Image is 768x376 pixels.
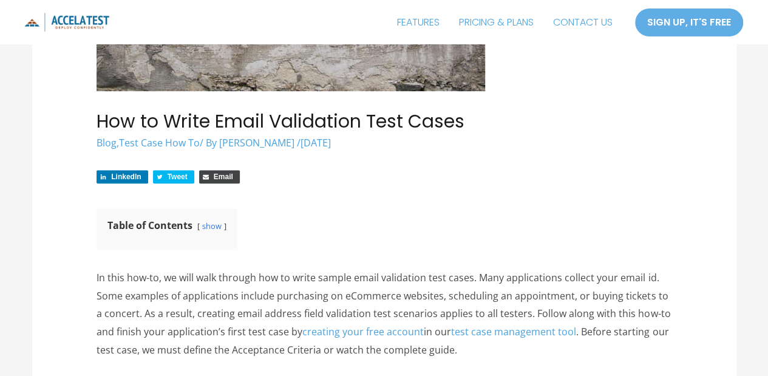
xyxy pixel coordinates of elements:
[543,7,622,38] a: CONTACT US
[97,136,200,149] span: ,
[449,7,543,38] a: PRICING & PLANS
[451,325,576,338] a: test case management tool
[97,136,117,149] a: Blog
[119,136,200,149] a: Test Case How To
[219,136,294,149] span: [PERSON_NAME]
[97,269,671,360] p: In this how-to, we will walk through how to write sample email validation test cases. Many applic...
[634,8,744,37] a: SIGN UP, IT'S FREE
[387,7,622,38] nav: Site Navigation
[302,325,424,338] a: creating your free account
[301,136,331,149] span: [DATE]
[153,170,194,183] a: Share on Twitter
[214,173,233,181] span: Email
[107,219,192,232] b: Table of Contents
[168,173,188,181] span: Tweet
[202,220,222,231] a: show
[111,173,141,181] span: LinkedIn
[97,170,148,183] a: Share on LinkedIn
[387,7,449,38] a: FEATURES
[219,136,297,149] a: [PERSON_NAME]
[24,13,109,32] img: icon
[199,170,240,183] a: Share via Email
[97,136,671,150] div: / By /
[97,111,671,132] h1: How to Write Email Validation Test Cases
